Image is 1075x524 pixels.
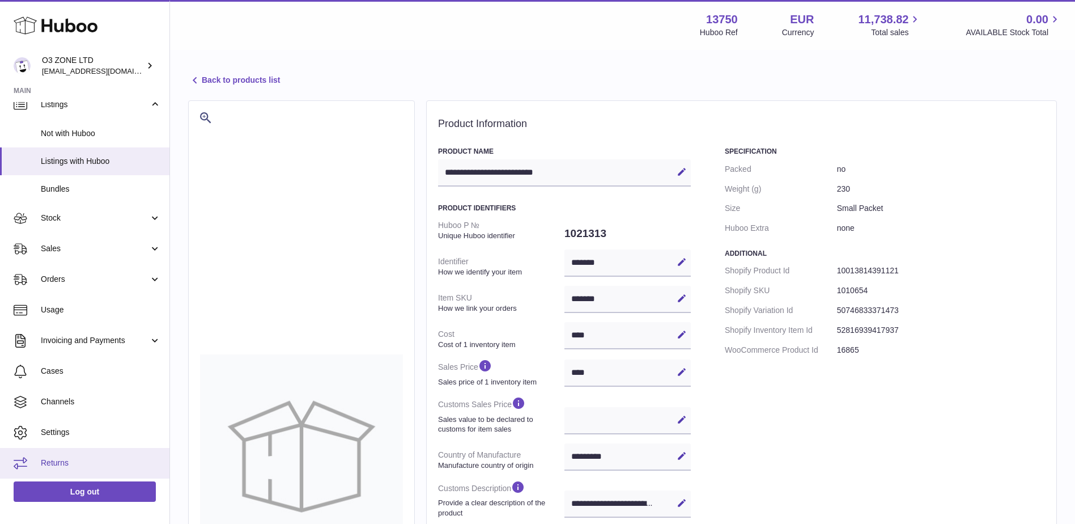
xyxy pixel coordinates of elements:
span: Usage [41,305,161,315]
dt: Cost [438,324,564,354]
dt: Customs Description [438,475,564,522]
dt: Shopify SKU [725,281,837,301]
dd: 1010654 [837,281,1045,301]
strong: Sales price of 1 inventory item [438,377,562,387]
span: AVAILABLE Stock Total [966,27,1061,38]
h2: Product Information [438,118,1045,130]
dd: 1021313 [564,222,691,246]
dd: 16865 [837,340,1045,360]
span: 11,738.82 [858,12,908,27]
strong: Sales value to be declared to customs for item sales [438,415,562,434]
dt: Size [725,198,837,218]
dt: Sales Price [438,354,564,391]
span: Listings [41,99,149,110]
dt: Shopify Inventory Item Id [725,320,837,340]
span: Listings with Huboo [41,156,161,167]
dd: no [837,159,1045,179]
dt: Huboo Extra [725,218,837,238]
span: Orders [41,274,149,285]
h3: Specification [725,147,1045,156]
dt: Identifier [438,252,564,281]
span: 0.00 [1026,12,1048,27]
span: Returns [41,458,161,468]
strong: Provide a clear description of the product [438,498,562,518]
dt: WooCommerce Product Id [725,340,837,360]
strong: Manufacture country of origin [438,460,562,471]
span: Bundles [41,184,161,195]
span: Stock [41,213,149,223]
dt: Shopify Variation Id [725,301,837,320]
a: 11,738.82 Total sales [858,12,921,38]
div: Huboo Ref [700,27,738,38]
strong: 13750 [706,12,738,27]
dt: Weight (g) [725,179,837,199]
dt: Packed [725,159,837,179]
h3: Additional [725,249,1045,258]
span: Channels [41,396,161,407]
strong: How we link your orders [438,303,562,314]
strong: How we identify your item [438,267,562,277]
dd: 50746833371473 [837,301,1045,320]
dd: 230 [837,179,1045,199]
a: Back to products list [188,74,280,87]
dd: Small Packet [837,198,1045,218]
dd: 10013814391121 [837,261,1045,281]
strong: Unique Huboo identifier [438,231,562,241]
div: O3 ZONE LTD [42,55,144,77]
dd: 52816939417937 [837,320,1045,340]
span: Settings [41,427,161,438]
span: Invoicing and Payments [41,335,149,346]
div: Currency [782,27,814,38]
img: hello@o3zoneltd.co.uk [14,57,31,74]
span: [EMAIL_ADDRESS][DOMAIN_NAME] [42,66,167,75]
dd: none [837,218,1045,238]
a: 0.00 AVAILABLE Stock Total [966,12,1061,38]
dt: Huboo P № [438,215,564,245]
h3: Product Identifiers [438,204,691,213]
span: Not with Huboo [41,128,161,139]
span: Cases [41,366,161,377]
span: Sales [41,243,149,254]
strong: EUR [790,12,814,27]
a: Log out [14,481,156,502]
dt: Customs Sales Price [438,391,564,438]
dt: Country of Manufacture [438,445,564,475]
dt: Item SKU [438,288,564,318]
span: Total sales [871,27,921,38]
h3: Product Name [438,147,691,156]
dt: Shopify Product Id [725,261,837,281]
strong: Cost of 1 inventory item [438,340,562,350]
